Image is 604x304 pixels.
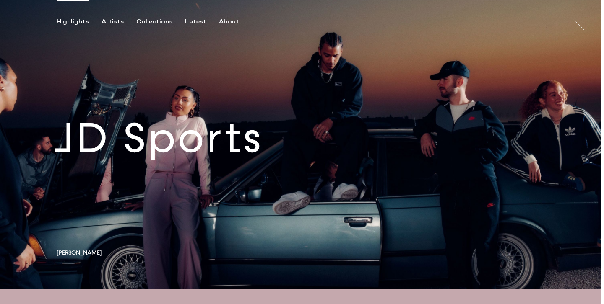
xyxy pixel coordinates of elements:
[57,18,102,26] button: Highlights
[185,18,206,26] div: Latest
[219,18,239,26] div: About
[102,18,124,26] div: Artists
[185,18,219,26] button: Latest
[57,18,89,26] div: Highlights
[102,18,136,26] button: Artists
[136,18,172,26] div: Collections
[136,18,185,26] button: Collections
[219,18,252,26] button: About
